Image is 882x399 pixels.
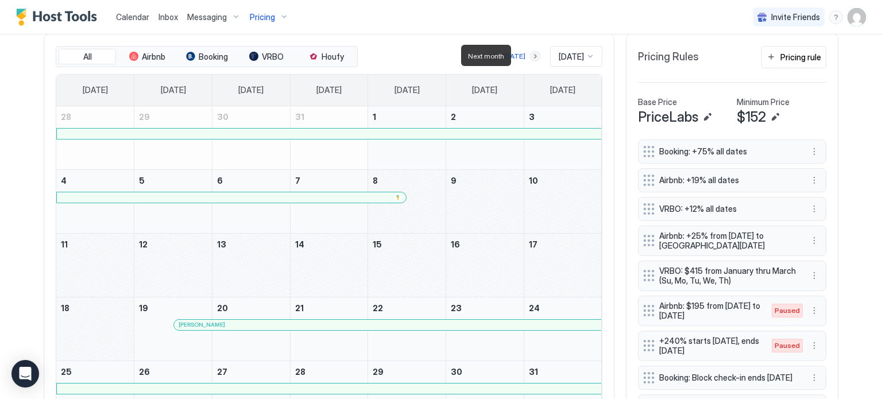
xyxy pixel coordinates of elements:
span: 4 [61,176,67,185]
span: [PERSON_NAME] [179,321,225,328]
a: January 14, 2026 [291,234,368,255]
a: January 23, 2026 [446,297,524,319]
span: 13 [217,239,226,249]
a: January 2, 2026 [446,106,524,127]
a: Calendar [116,11,149,23]
td: January 16, 2026 [446,233,524,297]
span: Messaging [187,12,227,22]
span: [DATE] [394,85,420,95]
button: Airbnb [118,49,176,65]
td: December 30, 2025 [212,106,290,170]
a: January 11, 2026 [56,234,134,255]
span: 21 [295,303,304,313]
a: January 6, 2026 [212,170,290,191]
span: VRBO: +12% all dates [659,204,796,214]
td: January 12, 2026 [134,233,212,297]
div: menu [807,234,821,247]
button: More options [807,339,821,352]
a: December 29, 2025 [134,106,212,127]
span: Houfy [322,52,344,62]
button: More options [807,145,821,158]
span: Minimum Price [737,97,790,107]
a: Tuesday [227,75,275,106]
a: January 1, 2026 [368,106,446,127]
a: January 15, 2026 [368,234,446,255]
div: VRBO: $415 from January thru March (Su, Mo, Tu, We, Th) menu [638,261,826,291]
span: 30 [451,367,462,377]
span: 22 [373,303,383,313]
a: January 7, 2026 [291,170,368,191]
div: User profile [848,8,866,26]
button: More options [807,371,821,385]
span: 18 [61,303,69,313]
a: January 31, 2026 [524,361,602,382]
button: Houfy [297,49,355,65]
td: January 14, 2026 [290,233,368,297]
td: January 9, 2026 [446,169,524,233]
a: January 4, 2026 [56,170,134,191]
a: January 13, 2026 [212,234,290,255]
div: Airbnb: +25% from [DATE] to [GEOGRAPHIC_DATA][DATE] menu [638,226,826,256]
span: 29 [373,367,384,377]
td: January 23, 2026 [446,297,524,361]
span: Booking [199,52,228,62]
a: January 20, 2026 [212,297,290,319]
span: 29 [139,112,150,122]
span: 5 [139,176,145,185]
td: January 11, 2026 [56,233,134,297]
span: Invite Friends [771,12,820,22]
td: January 8, 2026 [368,169,446,233]
td: January 7, 2026 [290,169,368,233]
td: January 4, 2026 [56,169,134,233]
span: 27 [217,367,227,377]
div: Airbnb: +19% all dates menu [638,168,826,192]
a: Friday [461,75,509,106]
td: January 18, 2026 [56,297,134,361]
span: [DATE] [238,85,264,95]
span: +240% starts [DATE], ends [DATE] [659,336,760,356]
span: [DATE] [83,85,108,95]
div: Pricing rule [780,51,821,63]
span: $152 [737,109,766,126]
td: January 21, 2026 [290,297,368,361]
button: More options [807,304,821,317]
a: Sunday [71,75,119,106]
span: 24 [529,303,540,313]
div: menu [829,10,843,24]
td: January 20, 2026 [212,297,290,361]
td: January 22, 2026 [368,297,446,361]
span: 8 [373,176,378,185]
span: 23 [451,303,462,313]
span: 1 [373,112,376,122]
span: Pricing Rules [638,51,699,64]
span: 19 [139,303,148,313]
td: December 29, 2025 [134,106,212,170]
a: January 28, 2026 [291,361,368,382]
div: menu [807,304,821,317]
span: [DATE] [316,85,342,95]
button: More options [807,269,821,282]
span: Airbnb: $195 from [DATE] to [DATE] [659,301,760,321]
span: 16 [451,239,460,249]
div: Booking: Block check-in ends [DATE] menu [638,366,826,390]
a: January 25, 2026 [56,361,134,382]
button: VRBO [238,49,295,65]
span: Next month [468,52,504,60]
a: January 10, 2026 [524,170,602,191]
div: Airbnb: $195 from [DATE] to [DATE] Pausedmenu [638,296,826,326]
span: 3 [529,112,535,122]
a: Thursday [383,75,431,106]
a: December 31, 2025 [291,106,368,127]
div: +240% starts [DATE], ends [DATE] Pausedmenu [638,331,826,361]
span: Inbox [158,12,178,22]
a: January 21, 2026 [291,297,368,319]
span: Airbnb [142,52,165,62]
div: menu [807,339,821,352]
span: Airbnb: +25% from [DATE] to [GEOGRAPHIC_DATA][DATE] [659,231,796,251]
a: Wednesday [305,75,353,106]
button: More options [807,202,821,216]
span: 6 [217,176,223,185]
a: January 18, 2026 [56,297,134,319]
td: January 19, 2026 [134,297,212,361]
span: 11 [61,239,68,249]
